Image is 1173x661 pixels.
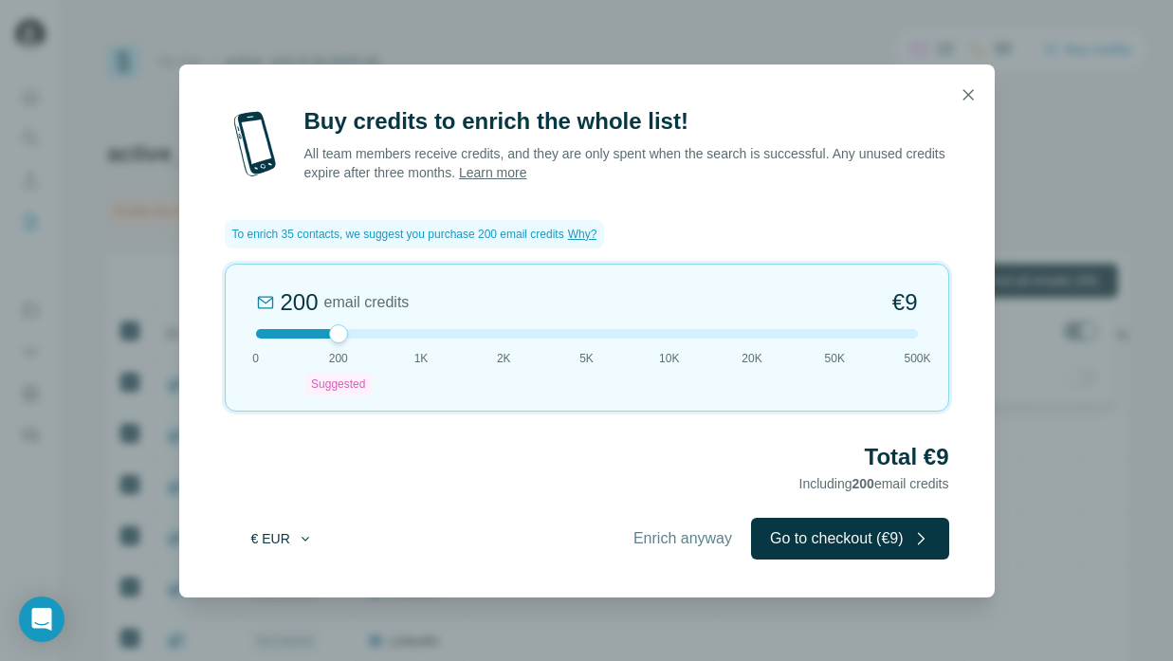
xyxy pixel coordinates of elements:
[324,291,410,314] span: email credits
[579,350,594,367] span: 5K
[225,442,949,472] h2: Total €9
[414,350,429,367] span: 1K
[825,350,845,367] span: 50K
[252,350,259,367] span: 0
[329,350,348,367] span: 200
[742,350,761,367] span: 20K
[304,144,949,182] p: All team members receive credits, and they are only spent when the search is successful. Any unus...
[614,518,751,560] button: Enrich anyway
[459,165,527,180] a: Learn more
[852,476,874,491] span: 200
[281,287,319,318] div: 200
[238,522,326,556] button: € EUR
[751,518,949,560] button: Go to checkout (€9)
[19,597,64,642] div: Open Intercom Messenger
[799,476,949,491] span: Including email credits
[659,350,679,367] span: 10K
[232,226,564,243] span: To enrich 35 contacts, we suggest you purchase 200 email credits
[568,228,597,241] span: Why?
[892,287,918,318] span: €9
[633,527,732,550] span: Enrich anyway
[497,350,511,367] span: 2K
[305,373,371,395] div: Suggested
[904,350,930,367] span: 500K
[225,106,285,182] img: mobile-phone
